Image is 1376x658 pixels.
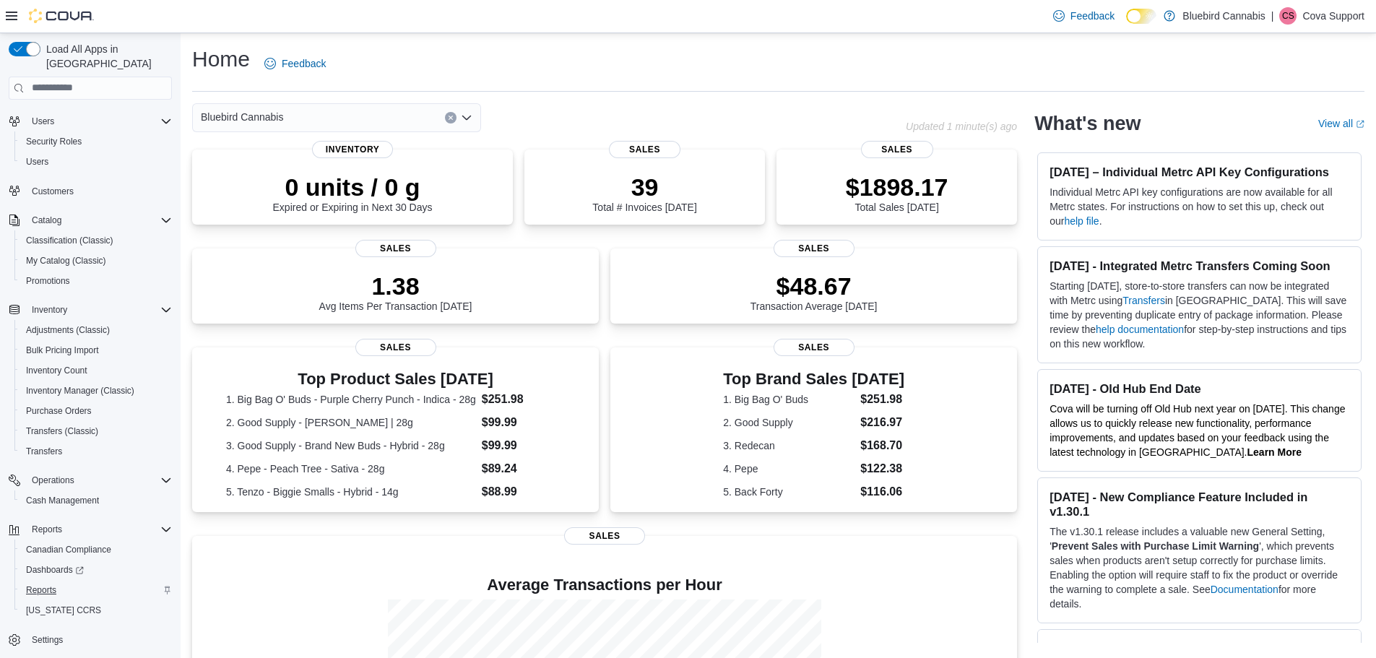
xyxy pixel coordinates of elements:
span: Reports [32,524,62,535]
button: Catalog [26,212,67,229]
a: Canadian Compliance [20,541,117,558]
span: Operations [32,475,74,486]
button: [US_STATE] CCRS [14,600,178,620]
a: Security Roles [20,133,87,150]
button: Inventory Manager (Classic) [14,381,178,401]
h3: Top Product Sales [DATE] [226,371,565,388]
a: Promotions [20,272,76,290]
button: Catalog [3,210,178,230]
a: Inventory Manager (Classic) [20,382,140,399]
span: Sales [861,141,933,158]
h1: Home [192,45,250,74]
span: Classification (Classic) [26,235,113,246]
span: Sales [355,339,436,356]
span: Inventory Count [26,365,87,376]
dd: $99.99 [482,437,565,454]
span: Reports [26,584,56,596]
span: Sales [774,339,854,356]
h2: What's new [1034,112,1141,135]
button: Settings [3,629,178,650]
button: Operations [26,472,80,489]
button: Canadian Compliance [14,540,178,560]
div: Total # Invoices [DATE] [592,173,696,213]
dt: 5. Back Forty [723,485,854,499]
span: Canadian Compliance [26,544,111,555]
h3: [DATE] - Old Hub End Date [1050,381,1349,396]
span: Sales [355,240,436,257]
button: Users [3,111,178,131]
a: Dashboards [14,560,178,580]
span: Catalog [32,215,61,226]
span: Inventory [32,304,67,316]
a: [US_STATE] CCRS [20,602,107,619]
span: Users [20,153,172,170]
button: Reports [26,521,68,538]
span: Bluebird Cannabis [201,108,283,126]
span: My Catalog (Classic) [20,252,172,269]
dd: $89.24 [482,460,565,477]
p: Bluebird Cannabis [1182,7,1265,25]
p: Individual Metrc API key configurations are now available for all Metrc states. For instructions ... [1050,185,1349,228]
a: Customers [26,183,79,200]
dt: 2. Good Supply - [PERSON_NAME] | 28g [226,415,476,430]
span: Security Roles [26,136,82,147]
a: help documentation [1096,324,1184,335]
button: Cash Management [14,490,178,511]
p: Cova Support [1302,7,1364,25]
a: Classification (Classic) [20,232,119,249]
a: Transfers [20,443,68,460]
span: Promotions [20,272,172,290]
a: Transfers (Classic) [20,423,104,440]
div: Avg Items Per Transaction [DATE] [319,272,472,312]
button: Bulk Pricing Import [14,340,178,360]
a: My Catalog (Classic) [20,252,112,269]
button: Customers [3,181,178,202]
p: $1898.17 [846,173,948,202]
button: Purchase Orders [14,401,178,421]
span: Dashboards [26,564,84,576]
dd: $88.99 [482,483,565,501]
a: Purchase Orders [20,402,98,420]
p: 0 units / 0 g [273,173,433,202]
span: Settings [26,631,172,649]
a: Adjustments (Classic) [20,321,116,339]
dd: $216.97 [860,414,904,431]
button: Operations [3,470,178,490]
dt: 2. Good Supply [723,415,854,430]
dd: $99.99 [482,414,565,431]
span: Bulk Pricing Import [26,345,99,356]
span: Reports [26,521,172,538]
a: Feedback [259,49,332,78]
strong: Prevent Sales with Purchase Limit Warning [1052,540,1259,552]
span: Sales [609,141,681,158]
a: Documentation [1211,584,1278,595]
span: Adjustments (Classic) [26,324,110,336]
span: Inventory Manager (Classic) [20,382,172,399]
span: Adjustments (Classic) [20,321,172,339]
span: Customers [32,186,74,197]
span: Purchase Orders [20,402,172,420]
span: Purchase Orders [26,405,92,417]
div: Expired or Expiring in Next 30 Days [273,173,433,213]
h3: [DATE] - New Compliance Feature Included in v1.30.1 [1050,490,1349,519]
span: [US_STATE] CCRS [26,605,101,616]
input: Dark Mode [1126,9,1156,24]
a: Dashboards [20,561,90,579]
span: Users [26,156,48,168]
button: Classification (Classic) [14,230,178,251]
dt: 1. Big Bag O' Buds [723,392,854,407]
dd: $251.98 [860,391,904,408]
a: Reports [20,581,62,599]
button: Users [14,152,178,172]
span: Cova will be turning off Old Hub next year on [DATE]. This change allows us to quickly release ne... [1050,403,1345,458]
img: Cova [29,9,94,23]
strong: Learn More [1247,446,1302,458]
a: Feedback [1047,1,1120,30]
button: Inventory [26,301,73,319]
span: Transfers (Classic) [26,425,98,437]
span: Users [26,113,172,130]
span: Operations [26,472,172,489]
button: Users [26,113,60,130]
dt: 3. Good Supply - Brand New Buds - Hybrid - 28g [226,438,476,453]
span: Canadian Compliance [20,541,172,558]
